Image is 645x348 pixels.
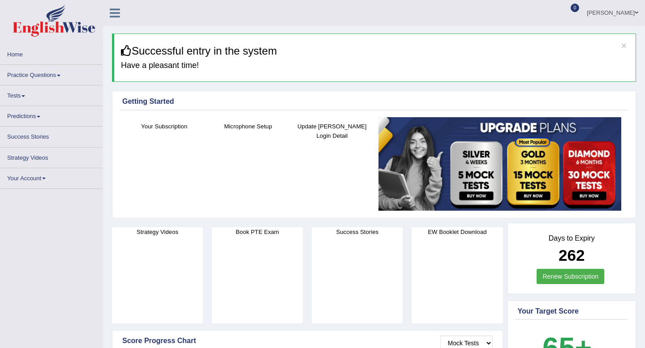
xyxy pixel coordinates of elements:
a: Renew Subscription [537,269,604,284]
div: Score Progress Chart [122,335,493,346]
div: Getting Started [122,96,626,107]
a: Strategy Videos [0,148,103,165]
h4: Your Subscription [127,122,202,131]
h4: Have a pleasant time! [121,61,629,70]
h4: Strategy Videos [112,227,203,237]
h4: EW Booklet Download [412,227,503,237]
h3: Successful entry in the system [121,45,629,57]
img: small5.jpg [378,117,621,211]
a: Predictions [0,106,103,123]
a: Tests [0,85,103,103]
h4: Days to Expiry [518,234,626,242]
span: 0 [571,4,580,12]
a: Practice Questions [0,65,103,82]
a: Home [0,44,103,62]
a: Your Account [0,168,103,186]
h4: Success Stories [312,227,403,237]
h4: Microphone Setup [211,122,285,131]
b: 262 [559,246,585,264]
button: × [621,41,627,50]
h4: Book PTE Exam [212,227,303,237]
div: Your Target Score [518,306,626,317]
h4: Update [PERSON_NAME] Login Detail [295,122,370,140]
a: Success Stories [0,127,103,144]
